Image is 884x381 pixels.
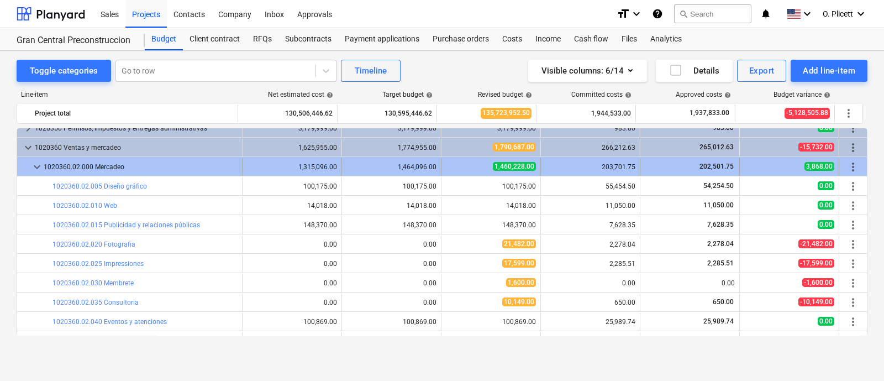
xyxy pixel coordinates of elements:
[545,299,635,306] div: 650.00
[679,9,688,18] span: search
[798,143,834,152] span: -15,732.00
[247,182,337,190] div: 100,175.00
[426,28,496,50] a: Purchase orders
[247,260,337,268] div: 0.00
[247,202,337,210] div: 14,018.00
[52,221,200,229] a: 1020360.02.015 Publicidad y relaciones públicas
[846,160,860,174] span: More actions
[846,180,860,193] span: More actions
[341,60,401,82] button: Timeline
[846,218,860,232] span: More actions
[17,35,131,46] div: Gran Central Preconstruccion
[623,92,632,98] span: help
[545,202,635,210] div: 11,050.00
[52,318,167,326] a: 1020360.02.040 Eventos y atenciones
[278,28,338,50] div: Subcontracts
[52,202,117,210] a: 1020360.02.010 Web
[529,28,567,50] div: Income
[545,144,635,152] div: 266,212.63
[528,60,647,82] button: Visible columns:6/14
[656,60,733,82] button: Details
[22,122,35,135] span: keyboard_arrow_right
[706,259,735,267] span: 2,285.51
[545,241,635,248] div: 2,278.04
[355,64,387,78] div: Timeline
[424,92,433,98] span: help
[342,105,432,122] div: 130,595,446.62
[804,162,834,171] span: 3,868.00
[545,182,635,190] div: 55,454.50
[346,182,436,190] div: 100,175.00
[674,4,751,23] button: Search
[523,92,532,98] span: help
[247,124,337,132] div: 3,179,999.00
[243,105,333,122] div: 130,506,446.62
[818,123,834,132] span: 0.00
[247,318,337,326] div: 100,869.00
[247,144,337,152] div: 1,625,955.00
[502,239,536,248] span: 21,482.00
[481,108,532,118] span: 135,723,952.50
[702,317,735,325] span: 25,989.74
[44,158,238,176] div: 1020360.02.000 Mercadeo
[712,124,735,132] span: 983.00
[644,28,688,50] a: Analytics
[798,239,834,248] span: -21,482.00
[496,28,529,50] div: Costs
[818,201,834,210] span: 0.00
[823,9,853,18] span: O. Plicett
[246,28,278,50] a: RFQs
[247,163,337,171] div: 1,315,096.00
[854,7,867,20] i: keyboard_arrow_down
[382,91,433,98] div: Target budget
[346,260,436,268] div: 0.00
[446,221,536,229] div: 148,370.00
[502,259,536,268] span: 17,599.00
[506,278,536,287] span: 1,600.00
[712,298,735,306] span: 650.00
[669,64,719,78] div: Details
[702,201,735,209] span: 11,050.00
[446,182,536,190] div: 100,175.00
[346,221,436,229] div: 148,370.00
[760,7,771,20] i: notifications
[35,119,238,137] div: 1020350 Permisos, impuestos y entregas administrativas
[846,276,860,290] span: More actions
[268,91,333,98] div: Net estimated cost
[545,318,635,326] div: 25,989.74
[17,91,239,98] div: Line-item
[791,60,867,82] button: Add line-item
[30,160,44,174] span: keyboard_arrow_down
[698,143,735,151] span: 265,012.63
[567,28,615,50] a: Cash flow
[846,315,860,328] span: More actions
[183,28,246,50] div: Client contract
[541,105,631,122] div: 1,944,533.00
[478,91,532,98] div: Revised budget
[52,260,144,268] a: 1020360.02.025 Impressiones
[676,91,731,98] div: Approved costs
[346,163,436,171] div: 1,464,096.00
[803,64,855,78] div: Add line-item
[52,279,134,287] a: 1020360.02.030 Membrete
[846,296,860,309] span: More actions
[702,182,735,190] span: 54,254.50
[698,163,735,170] span: 202,501.75
[346,144,436,152] div: 1,774,955.00
[722,92,731,98] span: help
[798,298,834,306] span: -10,149.00
[52,182,147,190] a: 1020360.02.005 Diseño gráfico
[52,241,135,248] a: 1020360.02.020 Fotografia
[545,221,635,229] div: 7,628.35
[346,299,436,306] div: 0.00
[446,318,536,326] div: 100,869.00
[798,259,834,268] span: -17,599.00
[615,28,644,50] a: Files
[35,139,238,156] div: 1020360 Ventas y mercadeo
[493,143,536,152] span: 1,790,687.00
[145,28,183,50] a: Budget
[346,241,436,248] div: 0.00
[630,7,643,20] i: keyboard_arrow_down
